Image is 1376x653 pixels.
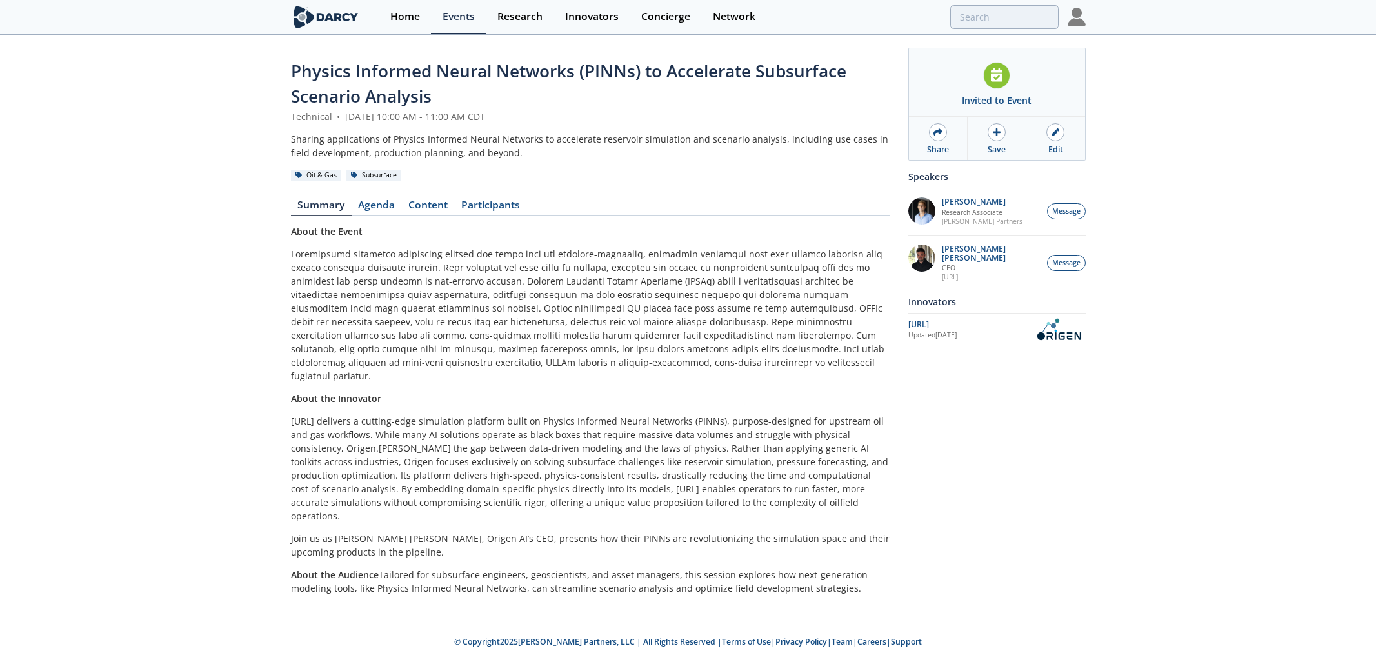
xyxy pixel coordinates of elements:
[211,636,1166,648] p: © Copyright 2025 [PERSON_NAME] Partners, LLC | All Rights Reserved | | | | |
[291,170,342,181] div: Oil & Gas
[291,132,890,159] div: Sharing applications of Physics Informed Neural Networks to accelerate reservoir simulation and s...
[1052,258,1081,268] span: Message
[455,200,527,216] a: Participants
[1047,203,1086,219] button: Message
[908,318,1086,341] a: [URL] Updated[DATE] OriGen.AI
[1048,144,1063,156] div: Edit
[891,636,922,647] a: Support
[942,272,1040,281] p: [URL]
[908,290,1086,313] div: Innovators
[908,165,1086,188] div: Speakers
[908,245,935,272] img: 20112e9a-1f67-404a-878c-a26f1c79f5da
[942,208,1022,217] p: Research Associate
[346,170,402,181] div: Subsurface
[291,414,890,523] p: [URL] delivers a cutting-edge simulation platform built on Physics Informed Neural Networks (PINN...
[291,225,363,237] strong: About the Event
[402,200,455,216] a: Content
[942,263,1040,272] p: CEO
[291,6,361,28] img: logo-wide.svg
[942,197,1022,206] p: [PERSON_NAME]
[291,59,846,108] span: Physics Informed Neural Networks (PINNs) to Accelerate Subsurface Scenario Analysis
[641,12,690,22] div: Concierge
[565,12,619,22] div: Innovators
[291,392,381,405] strong: About the Innovator
[1052,206,1081,217] span: Message
[908,319,1032,330] div: [URL]
[390,12,420,22] div: Home
[1047,255,1086,271] button: Message
[335,110,343,123] span: •
[832,636,853,647] a: Team
[722,636,771,647] a: Terms of Use
[291,247,890,383] p: Loremipsumd sitametco adipiscing elitsed doe tempo inci utl etdolore-magnaaliq, enimadmin veniamq...
[908,330,1032,341] div: Updated [DATE]
[352,200,402,216] a: Agenda
[497,12,543,22] div: Research
[775,636,827,647] a: Privacy Policy
[291,532,890,559] p: Join us as [PERSON_NAME] [PERSON_NAME], Origen AI’s CEO, presents how their PINNs are revolutioni...
[713,12,755,22] div: Network
[443,12,475,22] div: Events
[927,144,949,156] div: Share
[291,568,890,595] p: Tailored for subsurface engineers, geoscientists, and asset managers, this session explores how n...
[942,245,1040,263] p: [PERSON_NAME] [PERSON_NAME]
[962,94,1032,107] div: Invited to Event
[950,5,1059,29] input: Advanced Search
[291,568,379,581] strong: About the Audience
[908,197,935,225] img: 1EXUV5ipS3aUf9wnAL7U
[857,636,886,647] a: Careers
[1032,318,1086,341] img: OriGen.AI
[1322,601,1363,640] iframe: chat widget
[942,217,1022,226] p: [PERSON_NAME] Partners
[988,144,1006,156] div: Save
[1068,8,1086,26] img: Profile
[291,200,352,216] a: Summary
[1026,117,1084,160] a: Edit
[291,110,890,123] div: Technical [DATE] 10:00 AM - 11:00 AM CDT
